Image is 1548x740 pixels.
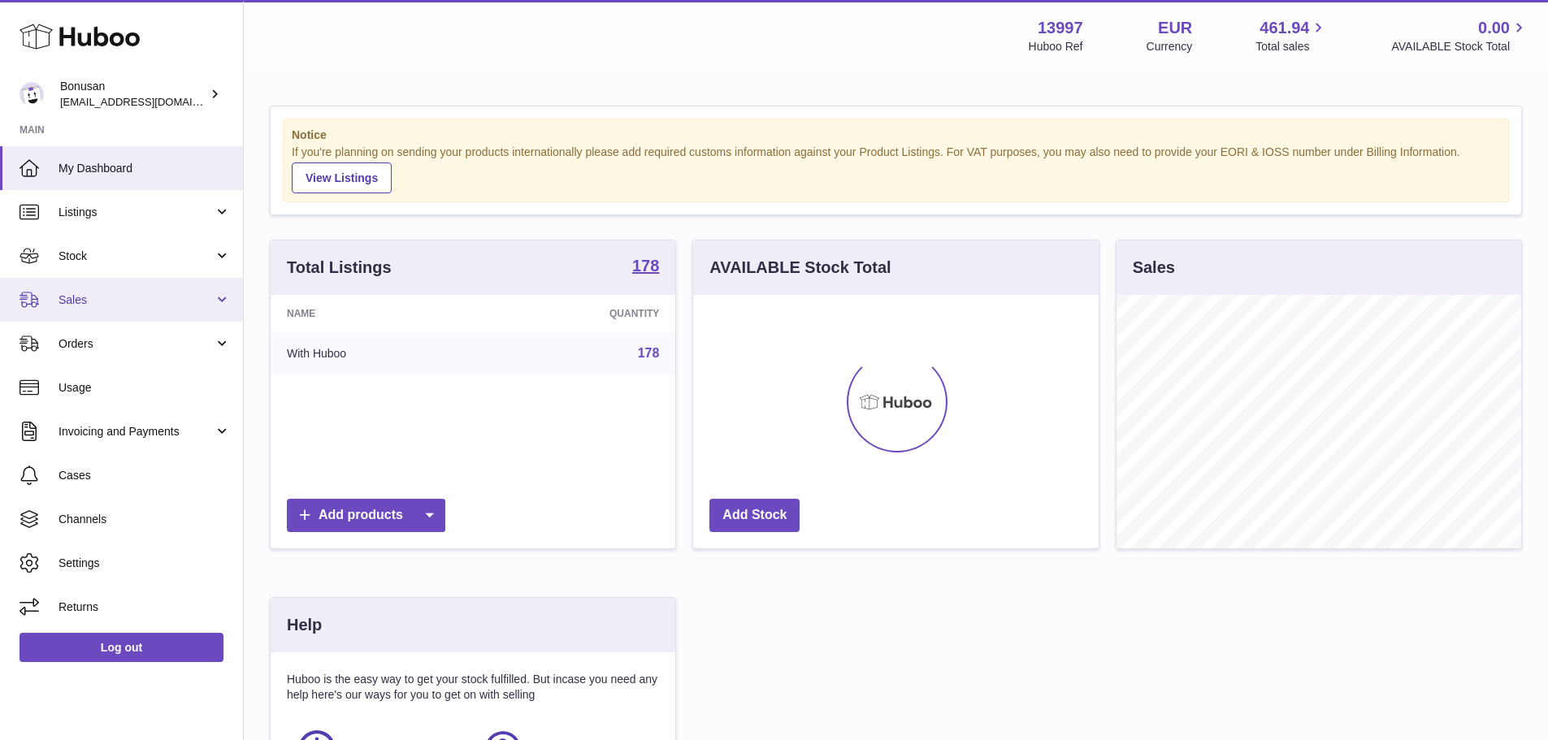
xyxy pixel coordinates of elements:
span: AVAILABLE Stock Total [1391,39,1528,54]
span: Stock [59,249,214,264]
a: Log out [20,633,223,662]
a: View Listings [292,162,392,193]
a: 178 [638,346,660,360]
a: Add Stock [709,499,800,532]
span: Orders [59,336,214,352]
span: 0.00 [1478,17,1510,39]
span: Total sales [1255,39,1328,54]
span: Channels [59,512,231,527]
span: My Dashboard [59,161,231,176]
a: 178 [632,257,659,277]
span: [EMAIL_ADDRESS][DOMAIN_NAME] [60,95,239,108]
th: Name [271,295,484,332]
a: Add products [287,499,445,532]
div: If you're planning on sending your products internationally please add required customs informati... [292,145,1500,193]
div: Bonusan [60,79,206,110]
a: 0.00 AVAILABLE Stock Total [1391,17,1528,54]
strong: EUR [1158,17,1192,39]
span: Cases [59,468,231,483]
strong: Notice [292,128,1500,143]
p: Huboo is the easy way to get your stock fulfilled. But incase you need any help here's our ways f... [287,672,659,703]
span: Settings [59,556,231,571]
h3: Total Listings [287,257,392,279]
span: Returns [59,599,231,615]
h3: Sales [1133,257,1175,279]
strong: 178 [632,257,659,274]
h3: Help [287,614,322,636]
td: With Huboo [271,332,484,374]
span: Usage [59,380,231,396]
div: Huboo Ref [1029,39,1083,54]
span: Listings [59,205,214,220]
h3: AVAILABLE Stock Total [709,257,891,279]
span: 461.94 [1260,17,1309,39]
div: Currency [1147,39,1193,54]
th: Quantity [484,295,675,332]
span: Sales [59,292,214,308]
a: 461.94 Total sales [1255,17,1328,54]
span: Invoicing and Payments [59,424,214,439]
img: internalAdmin-13997@internal.huboo.com [20,82,44,106]
strong: 13997 [1038,17,1083,39]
